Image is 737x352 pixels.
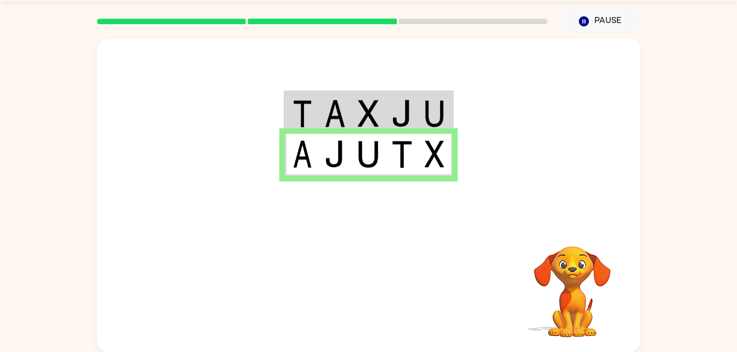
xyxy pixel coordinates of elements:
[517,229,627,339] video: Your browser must support playing .mp4 files to use Literably. Please try using another browser.
[391,100,412,127] img: j
[324,100,345,127] img: a
[324,140,345,168] img: j
[425,100,445,127] img: u
[292,100,312,127] img: t
[561,9,640,34] button: Pause
[391,140,412,168] img: t
[425,140,445,168] img: x
[292,140,312,168] img: a
[358,140,379,168] img: u
[358,100,379,127] img: x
